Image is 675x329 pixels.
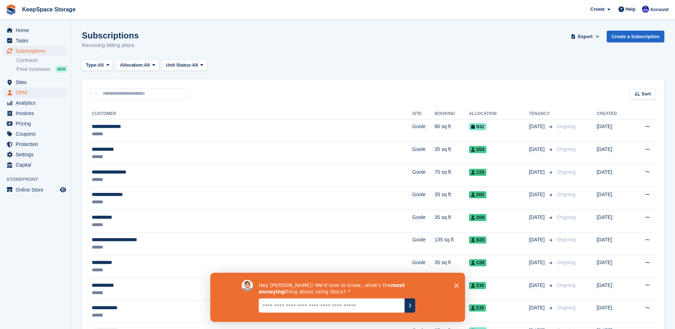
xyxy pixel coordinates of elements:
[650,6,669,13] span: Account
[6,176,71,183] span: Storefront
[597,108,631,120] th: Created
[597,164,631,187] td: [DATE]
[19,4,78,15] a: KeepSpace Storage
[98,62,104,69] span: All
[557,282,576,288] span: Ongoing
[529,304,546,312] span: [DATE]
[529,108,554,120] th: Tenancy
[4,77,67,87] a: menu
[557,169,576,175] span: Ongoing
[4,119,67,129] a: menu
[557,260,576,265] span: Ongoing
[16,108,58,118] span: Invoices
[16,25,58,35] span: Home
[4,160,67,170] a: menu
[597,142,631,165] td: [DATE]
[597,210,631,233] td: [DATE]
[626,6,636,13] span: Help
[16,185,58,195] span: Online Store
[434,187,469,210] td: 35 sq ft
[16,36,58,46] span: Tasks
[597,187,631,210] td: [DATE]
[557,146,576,152] span: Ongoing
[4,88,67,98] a: menu
[469,108,529,120] th: Allocation
[56,66,67,73] div: NEW
[82,31,139,40] h1: Subscriptions
[144,62,150,69] span: All
[529,168,546,176] span: [DATE]
[469,191,486,198] span: D05
[469,214,486,221] span: D09
[16,57,67,64] a: Contracts
[434,255,469,278] td: 35 sq ft
[557,192,576,197] span: Ongoing
[557,237,576,242] span: Ongoing
[412,119,435,142] td: Goole
[59,186,67,194] a: Preview store
[597,255,631,278] td: [DATE]
[412,164,435,187] td: Goole
[4,185,67,195] a: menu
[16,150,58,160] span: Settings
[90,108,412,120] th: Customer
[4,36,67,46] a: menu
[412,233,435,255] td: Goole
[16,139,58,149] span: Protection
[434,233,469,255] td: 135 sq ft
[570,31,601,42] button: Export
[469,282,486,289] span: E30
[4,108,67,118] a: menu
[16,98,58,108] span: Analytics
[469,123,486,130] span: B32
[16,129,58,139] span: Coupons
[529,282,546,289] span: [DATE]
[16,65,67,73] a: Price increases NEW
[116,59,159,71] button: Allocation: All
[4,25,67,35] a: menu
[412,142,435,165] td: Goole
[434,108,469,120] th: Booking
[597,233,631,255] td: [DATE]
[469,304,486,312] span: E35
[412,210,435,233] td: Goole
[529,259,546,266] span: [DATE]
[16,46,58,56] span: Subscriptions
[529,214,546,221] span: [DATE]
[557,214,576,220] span: Ongoing
[557,124,576,129] span: Ongoing
[4,150,67,160] a: menu
[590,6,605,13] span: Create
[434,119,469,142] td: 80 sq ft
[529,146,546,153] span: [DATE]
[607,31,664,42] a: Create a Subscription
[434,164,469,187] td: 70 sq ft
[434,142,469,165] td: 35 sq ft
[412,187,435,210] td: Goole
[4,129,67,139] a: menu
[16,160,58,170] span: Capital
[16,88,58,98] span: CRM
[210,273,465,322] iframe: Survey by David from Stora
[469,259,486,266] span: C09
[469,146,486,153] span: D04
[4,98,67,108] a: menu
[412,108,435,120] th: Site
[82,41,139,49] p: Recurring billing plans
[120,62,144,69] span: Allocation:
[86,62,98,69] span: Type:
[192,62,198,69] span: All
[529,191,546,198] span: [DATE]
[412,255,435,278] td: Goole
[529,123,546,130] span: [DATE]
[642,6,649,13] img: Chloe Clark
[642,90,651,98] span: Sort
[469,236,486,244] span: B35
[16,77,58,87] span: Sites
[82,59,113,71] button: Type: All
